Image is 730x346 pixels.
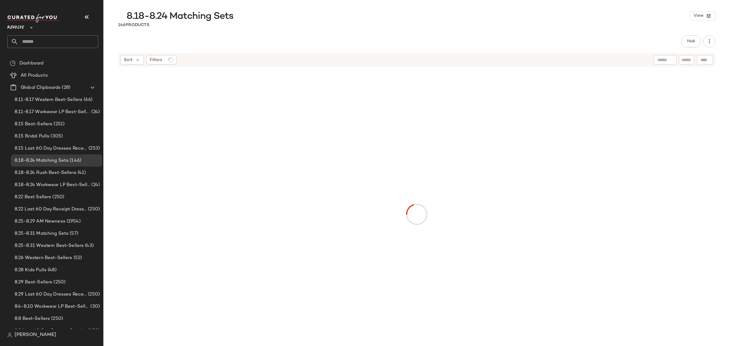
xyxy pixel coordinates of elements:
[68,230,78,237] span: (57)
[687,39,695,44] span: Hub
[690,11,715,20] button: View
[90,182,100,189] span: (24)
[124,57,133,63] span: Sort
[87,291,100,298] span: (250)
[15,327,87,334] span: 8.8 Last 60 Day Dresses Receipts Best-Sellers
[15,145,87,152] span: 8.15 Last 60 Day Dresses Receipt
[68,157,81,164] span: (146)
[49,133,63,140] span: (305)
[50,315,63,322] span: (250)
[87,327,100,334] span: (150)
[15,291,87,298] span: 8.29 Last 60 Day Dresses Receipts
[15,230,68,237] span: 8.25-8.31 Matching Sets
[7,14,59,22] img: cfy_white_logo.C9jOOHJF.svg
[15,206,87,213] span: 8.22 Last 60 Day Receipt Dresses
[7,21,24,32] span: Revolve
[10,60,16,66] img: svg%3e
[52,121,64,128] span: (251)
[118,22,149,28] div: Products
[21,84,61,91] span: Global Clipboards
[87,206,100,213] span: (250)
[87,145,100,152] span: (253)
[15,194,51,201] span: 8.22 Best Sellers
[65,218,81,225] span: (1954)
[84,242,94,249] span: (43)
[47,267,57,274] span: (48)
[15,121,52,128] span: 8.15 Best-Sellers
[15,315,50,322] span: 8.8 Best-Sellers
[150,57,162,63] span: Filters
[15,331,56,339] span: [PERSON_NAME]
[15,279,52,286] span: 8.29 Best-Sellers
[76,169,86,176] span: (41)
[681,35,701,47] button: Hub
[15,133,49,140] span: 8.15 Bridal Pulls
[72,254,82,261] span: (52)
[61,84,70,91] span: (28)
[89,303,100,310] span: (30)
[15,242,84,249] span: 8.25-8.31 Western Best-Sellers
[52,279,65,286] span: (250)
[15,96,82,103] span: 8.11-8.17 Western Best-Sellers
[21,72,48,79] span: All Products
[7,333,12,337] img: svg%3e
[15,169,76,176] span: 8.18-8.24 Rush Best-Sellers
[15,157,68,164] span: 8.18-8.24 Matching Sets
[51,194,64,201] span: (250)
[15,218,65,225] span: 8.25-8.29 AM Newness
[693,13,704,18] span: View
[82,96,92,103] span: (66)
[118,23,126,27] span: 146
[15,109,90,116] span: 8.11-8.17 Workwear LP Best-Sellers
[19,60,43,67] span: Dashboard
[15,254,72,261] span: 8.26 Western Best-Sellers
[90,109,100,116] span: (24)
[127,10,233,22] span: 8.18-8.24 Matching Sets
[15,303,89,310] span: 8.4-8.10 Workwear LP Best-Sellers
[15,182,90,189] span: 8.18-8.24 Workwear LP Best-Sellers
[15,267,47,274] span: 8.28 Kids Pulls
